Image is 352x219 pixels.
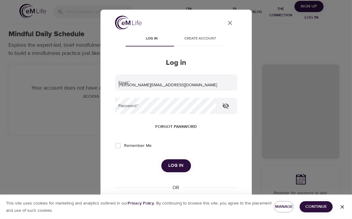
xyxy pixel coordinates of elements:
h2: Log in [115,59,237,67]
span: Manage [279,203,289,211]
span: Create account [180,36,221,42]
span: Remember Me [124,143,152,149]
b: Privacy Policy [128,201,154,206]
button: Forgot password [153,121,199,132]
div: OR [170,184,182,191]
span: Continue [304,203,328,211]
img: logo [115,16,142,30]
button: Log in [161,159,191,172]
span: Forgot password [155,123,197,131]
div: disabled tabs example [115,32,237,46]
button: close [223,16,237,30]
span: Log in [131,36,173,42]
span: Log in [169,162,184,170]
